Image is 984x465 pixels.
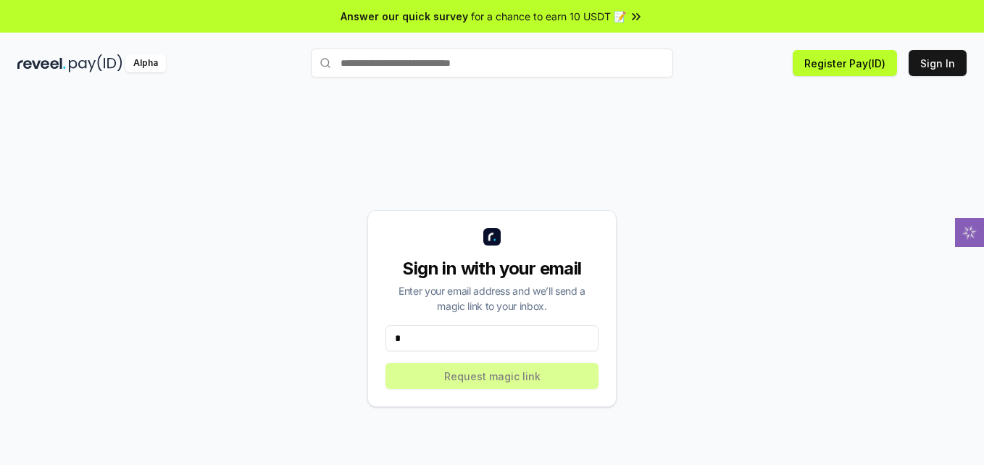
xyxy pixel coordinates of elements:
[909,50,967,76] button: Sign In
[385,257,599,280] div: Sign in with your email
[69,54,122,72] img: pay_id
[793,50,897,76] button: Register Pay(ID)
[125,54,166,72] div: Alpha
[483,228,501,246] img: logo_small
[471,9,626,24] span: for a chance to earn 10 USDT 📝
[341,9,468,24] span: Answer our quick survey
[17,54,66,72] img: reveel_dark
[385,283,599,314] div: Enter your email address and we’ll send a magic link to your inbox.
